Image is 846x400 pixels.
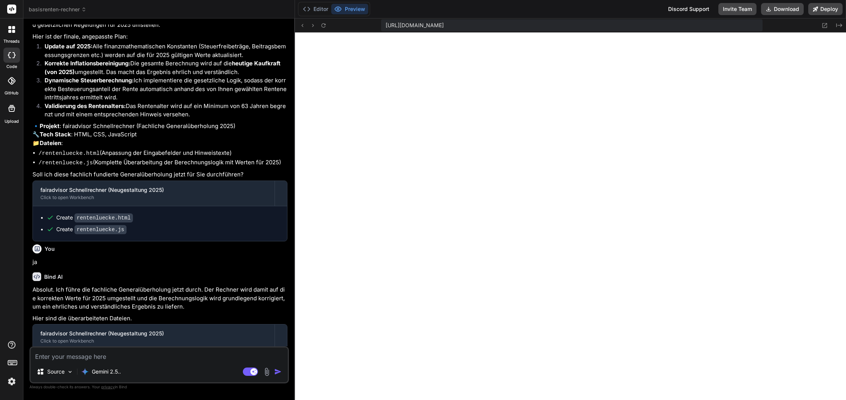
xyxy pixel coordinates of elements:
label: Upload [5,118,19,125]
p: 🔹 : fairadvisor Schnellrechner (Fachliche Generalüberholung 2025) 🔧 : HTML, CSS, JavaScript 📁 : [32,122,287,148]
div: Click to open Workbench [40,338,267,344]
strong: Projekt [40,122,60,130]
div: fairadvisor Schnellrechner (Neugestaltung 2025) [40,186,267,194]
div: Click to open Workbench [40,195,267,201]
button: Preview [331,4,368,14]
span: basisrenten-rechner [29,6,86,13]
div: Create [56,214,133,222]
label: code [6,63,17,70]
strong: Tech Stack [40,131,71,138]
p: Soll ich diese fachlich fundierte Generalüberholung jetzt für Sie durchführen? [32,170,287,179]
button: Editor [300,4,331,14]
p: Source [47,368,65,375]
button: Deploy [808,3,843,15]
img: settings [5,375,18,388]
code: rentenluecke.js [74,225,127,234]
label: threads [3,38,20,45]
button: fairadvisor Schnellrechner (Neugestaltung 2025)Click to open Workbench [33,181,275,206]
img: Pick Models [67,369,73,375]
p: Absolut. Ich führe die fachliche Generalüberholung jetzt durch. Der Rechner wird damit auf die ko... [32,286,287,311]
p: Hier ist der finale, angepasste Plan: [32,32,287,41]
img: attachment [262,368,271,376]
strong: Korrekte Inflationsbereinigung: [45,60,130,67]
p: ja [32,258,287,267]
li: Ich implementiere die gesetzliche Logik, sodass der korrekte Besteuerungsanteil der Rente automat... [39,76,287,102]
iframe: Preview [295,32,846,400]
p: Hier sind die überarbeiteten Dateien. [32,314,287,323]
code: rentenluecke.html [74,213,133,222]
li: (Komplette Überarbeitung der Berechnungslogik mit Werten für 2025) [39,158,287,168]
button: Download [761,3,804,15]
span: [URL][DOMAIN_NAME] [386,22,444,29]
li: Die gesamte Berechnung wird auf die umgestellt. Das macht das Ergebnis ehrlich und verständlich. [39,59,287,76]
code: /rentenluecke.js [39,160,93,166]
h6: You [45,245,55,253]
strong: Dateien [40,139,61,147]
p: Gemini 2.5.. [92,368,121,375]
img: Gemini 2.5 Pro [81,368,89,375]
button: fairadvisor Schnellrechner (Neugestaltung 2025)Click to open Workbench [33,324,275,349]
strong: Dynamische Steuerberechnung: [45,77,134,84]
div: fairadvisor Schnellrechner (Neugestaltung 2025) [40,330,267,337]
li: Alle finanzmathematischen Konstanten (Steuerfreibeträge, Beitragsbemessungsgrenzen etc.) werden a... [39,42,287,59]
h6: Bind AI [44,273,63,281]
div: Discord Support [664,3,714,15]
label: GitHub [5,90,19,96]
code: /rentenluecke.html [39,150,100,157]
strong: Update auf 2025: [45,43,93,50]
p: Always double-check its answers. Your in Bind [29,383,289,391]
strong: heutige Kaufkraft (von 2025) [45,60,281,76]
img: icon [274,368,282,375]
span: privacy [101,385,115,389]
div: Create [56,225,127,233]
strong: Validierung des Rentenalters: [45,102,126,110]
li: Das Rentenalter wird auf ein Minimum von 63 Jahren begrenzt und mit einem entsprechenden Hinweis ... [39,102,287,119]
button: Invite Team [718,3,756,15]
li: (Anpassung der Eingabefelder und Hinweistexte) [39,149,287,158]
